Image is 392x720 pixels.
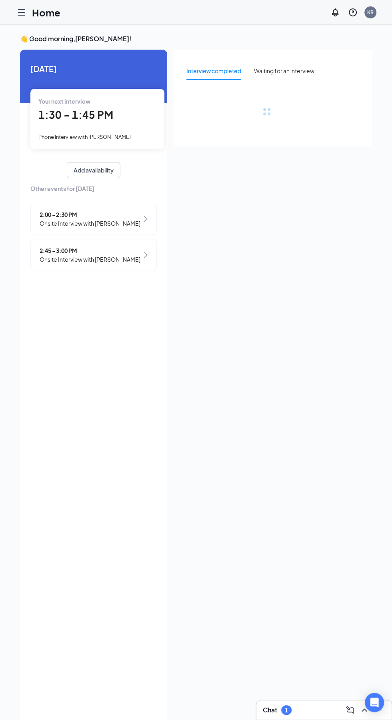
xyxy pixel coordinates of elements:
span: 1:30 - 1:45 PM [38,108,113,121]
div: 1 [285,707,288,714]
span: Your next interview [38,98,90,105]
span: Phone Interview with [PERSON_NAME] [38,134,131,140]
button: ComposeMessage [344,704,356,716]
svg: Notifications [330,8,340,17]
h3: Chat [263,706,277,714]
span: 2:00 - 2:30 PM [40,210,140,219]
svg: QuestionInfo [348,8,358,17]
div: KR [367,9,374,16]
span: [DATE] [30,62,157,75]
h1: Home [32,6,60,19]
button: Add availability [67,162,120,178]
svg: ComposeMessage [345,705,355,715]
div: Waiting for an interview [254,66,314,75]
button: ChevronUp [358,704,371,716]
h3: 👋 Good morning, [PERSON_NAME] ! [20,34,372,43]
div: Open Intercom Messenger [365,693,384,712]
svg: Hamburger [17,8,26,17]
svg: ChevronUp [360,705,369,715]
span: Onsite Interview with [PERSON_NAME] [40,255,140,264]
div: Interview completed [186,66,241,75]
span: Other events for [DATE] [30,184,157,193]
span: Onsite Interview with [PERSON_NAME] [40,219,140,228]
span: 2:45 - 3:00 PM [40,246,140,255]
